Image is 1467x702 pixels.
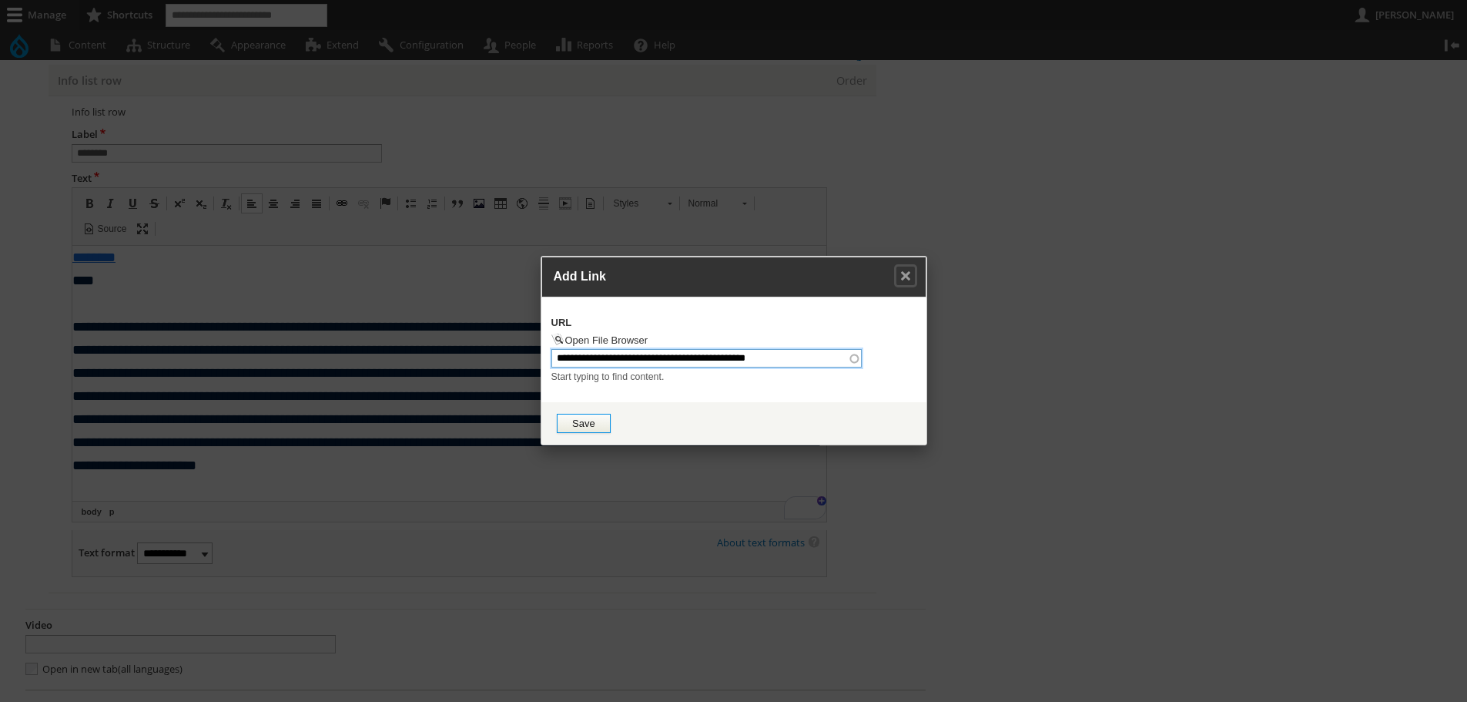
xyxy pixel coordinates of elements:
[554,270,606,283] span: Add Link
[894,264,917,287] button: Close
[551,369,916,385] div: Start typing to find content.
[565,334,648,346] span: Open File Browser
[551,315,572,331] label: URL
[551,333,648,348] a: Open File Browser
[557,414,611,433] button: Save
